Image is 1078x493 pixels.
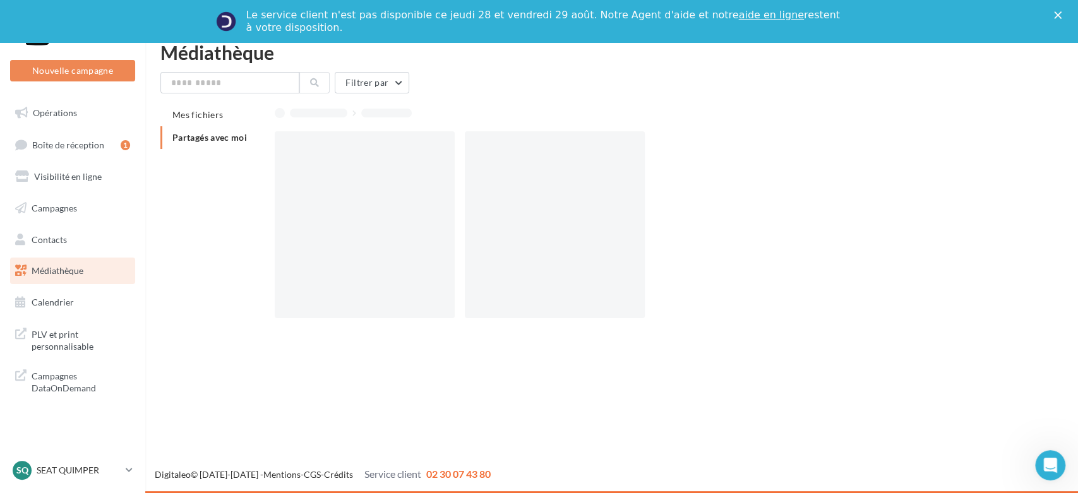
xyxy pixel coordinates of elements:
[155,469,491,480] span: © [DATE]-[DATE] - - -
[10,60,135,81] button: Nouvelle campagne
[37,464,121,477] p: SEAT QUIMPER
[16,464,28,477] span: SQ
[738,9,803,21] a: aide en ligne
[216,11,236,32] img: Profile image for Service-Client
[32,139,104,150] span: Boîte de réception
[34,171,102,182] span: Visibilité en ligne
[32,326,130,353] span: PLV et print personnalisable
[1054,11,1067,19] div: Fermer
[121,140,130,150] div: 1
[246,9,842,34] div: Le service client n'est pas disponible ce jeudi 28 et vendredi 29 août. Notre Agent d'aide et not...
[160,43,1063,62] div: Médiathèque
[10,458,135,482] a: SQ SEAT QUIMPER
[8,195,138,222] a: Campagnes
[8,227,138,253] a: Contacts
[8,100,138,126] a: Opérations
[172,109,223,120] span: Mes fichiers
[8,131,138,158] a: Boîte de réception1
[8,321,138,358] a: PLV et print personnalisable
[33,107,77,118] span: Opérations
[32,265,83,276] span: Médiathèque
[364,468,421,480] span: Service client
[335,72,409,93] button: Filtrer par
[32,234,67,244] span: Contacts
[8,258,138,284] a: Médiathèque
[263,469,301,480] a: Mentions
[32,367,130,395] span: Campagnes DataOnDemand
[1035,450,1065,480] iframe: Intercom live chat
[32,297,74,307] span: Calendrier
[324,469,353,480] a: Crédits
[32,203,77,213] span: Campagnes
[8,163,138,190] a: Visibilité en ligne
[8,362,138,400] a: Campagnes DataOnDemand
[172,132,247,143] span: Partagés avec moi
[8,289,138,316] a: Calendrier
[304,469,321,480] a: CGS
[155,469,191,480] a: Digitaleo
[426,468,491,480] span: 02 30 07 43 80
